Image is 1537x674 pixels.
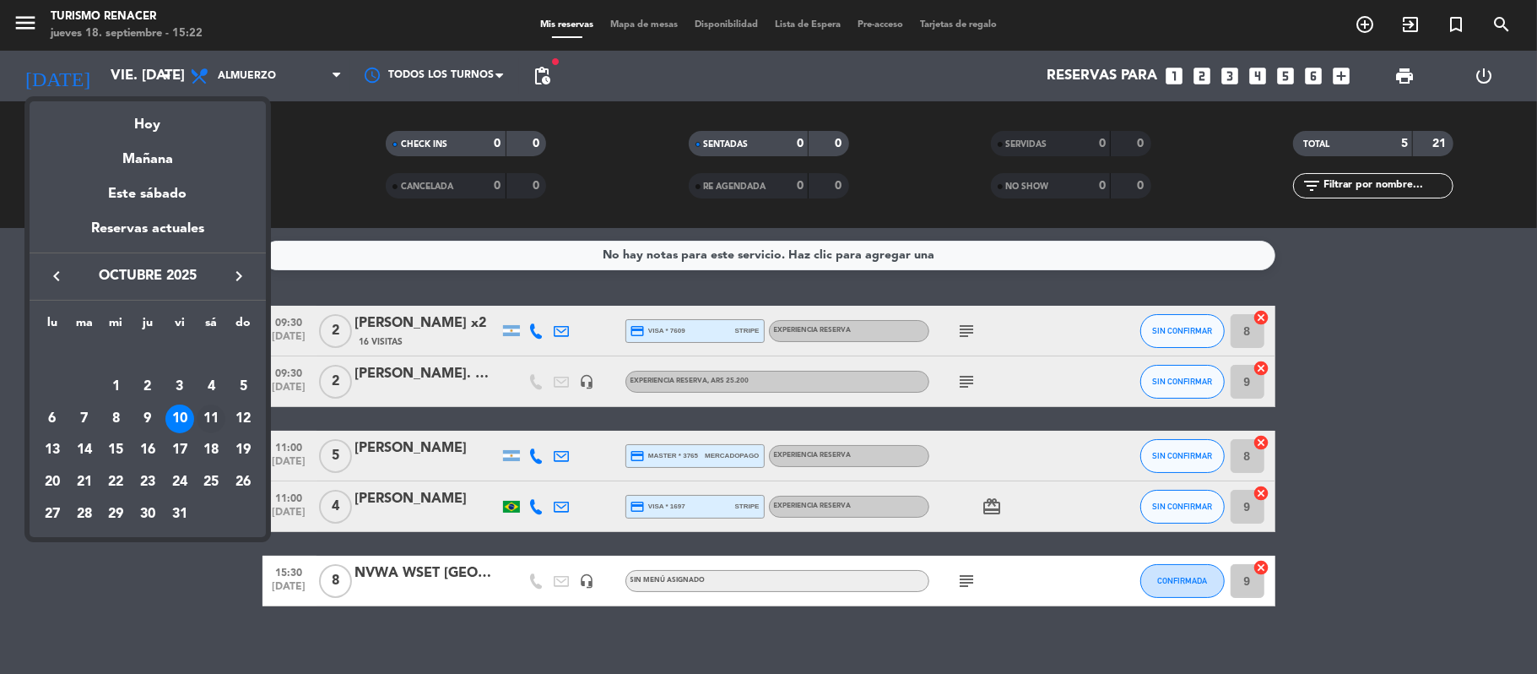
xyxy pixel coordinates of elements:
div: 15 [101,436,130,465]
div: 18 [197,436,225,465]
div: 29 [101,500,130,529]
div: 12 [229,405,257,433]
div: 23 [133,468,162,497]
td: 4 de octubre de 2025 [196,371,228,403]
i: keyboard_arrow_right [229,266,249,286]
td: 23 de octubre de 2025 [132,466,164,498]
td: 16 de octubre de 2025 [132,434,164,466]
th: sábado [196,313,228,340]
div: Reservas actuales [30,218,266,253]
th: martes [68,313,100,340]
td: 27 de octubre de 2025 [36,498,68,530]
div: 7 [70,405,99,433]
div: 4 [197,372,225,401]
td: 25 de octubre de 2025 [196,466,228,498]
div: 24 [165,468,194,497]
td: 8 de octubre de 2025 [100,403,132,435]
div: 17 [165,436,194,465]
div: 2 [133,372,162,401]
th: domingo [227,313,259,340]
div: Este sábado [30,171,266,218]
td: 10 de octubre de 2025 [164,403,196,435]
td: 22 de octubre de 2025 [100,466,132,498]
div: 5 [229,372,257,401]
td: 20 de octubre de 2025 [36,466,68,498]
div: 10 [165,405,194,433]
button: keyboard_arrow_left [41,265,72,287]
div: 3 [165,372,194,401]
td: 31 de octubre de 2025 [164,498,196,530]
td: 2 de octubre de 2025 [132,371,164,403]
div: 22 [101,468,130,497]
td: 24 de octubre de 2025 [164,466,196,498]
div: Hoy [30,101,266,136]
th: miércoles [100,313,132,340]
td: OCT. [36,339,259,371]
td: 15 de octubre de 2025 [100,434,132,466]
td: 13 de octubre de 2025 [36,434,68,466]
td: 30 de octubre de 2025 [132,498,164,530]
div: 11 [197,405,225,433]
td: 29 de octubre de 2025 [100,498,132,530]
div: 20 [38,468,67,497]
div: 30 [133,500,162,529]
td: 9 de octubre de 2025 [132,403,164,435]
td: 11 de octubre de 2025 [196,403,228,435]
div: 13 [38,436,67,465]
div: 16 [133,436,162,465]
i: keyboard_arrow_left [46,266,67,286]
th: lunes [36,313,68,340]
div: 14 [70,436,99,465]
div: 21 [70,468,99,497]
td: 3 de octubre de 2025 [164,371,196,403]
div: 19 [229,436,257,465]
th: jueves [132,313,164,340]
td: 26 de octubre de 2025 [227,466,259,498]
div: 27 [38,500,67,529]
div: 1 [101,372,130,401]
td: 21 de octubre de 2025 [68,466,100,498]
div: 31 [165,500,194,529]
td: 17 de octubre de 2025 [164,434,196,466]
button: keyboard_arrow_right [224,265,254,287]
div: 26 [229,468,257,497]
td: 18 de octubre de 2025 [196,434,228,466]
div: 6 [38,405,67,433]
div: Mañana [30,136,266,171]
div: 25 [197,468,225,497]
div: 8 [101,405,130,433]
td: 1 de octubre de 2025 [100,371,132,403]
td: 12 de octubre de 2025 [227,403,259,435]
td: 6 de octubre de 2025 [36,403,68,435]
div: 9 [133,405,162,433]
td: 28 de octubre de 2025 [68,498,100,530]
td: 7 de octubre de 2025 [68,403,100,435]
th: viernes [164,313,196,340]
td: 5 de octubre de 2025 [227,371,259,403]
td: 14 de octubre de 2025 [68,434,100,466]
div: 28 [70,500,99,529]
span: octubre 2025 [72,265,224,287]
td: 19 de octubre de 2025 [227,434,259,466]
